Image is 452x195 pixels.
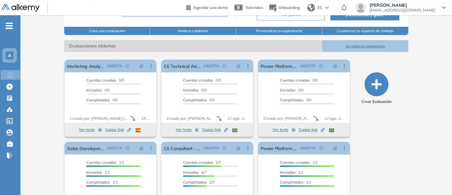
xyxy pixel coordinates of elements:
span: Completados [86,97,110,102]
span: Crear Evaluación [361,99,392,105]
span: pushpin [333,146,337,151]
span: Cuentas creadas [86,78,116,83]
button: Customiza tu espacio de trabajo [322,27,408,35]
span: Iniciadas [86,88,102,92]
span: ABIERTA [106,145,122,151]
span: A [8,53,11,58]
span: ABIERTA [300,145,316,151]
span: 1/1 [86,170,110,175]
span: Iniciadas [86,170,102,175]
span: 0/0 [183,78,221,83]
a: Power Platform Developer - [GEOGRAPHIC_DATA] [261,60,297,72]
span: ABIERTA [203,63,219,69]
span: pushpin [333,63,337,69]
span: Cuentas creadas [86,160,116,165]
span: pushpin [139,146,144,151]
span: check-circle [222,146,226,150]
span: Cuentas creadas [280,160,310,165]
button: Copiar link [202,126,228,134]
span: Onboarding [279,5,300,10]
span: Iniciadas [183,170,199,175]
span: 12 ago. 2025 [321,116,347,121]
span: 0/0 [280,97,311,102]
button: Ver tests [272,126,295,134]
span: Agendar una demo [193,5,228,10]
span: Tutoriales [245,5,263,10]
span: Copiar link [202,127,228,133]
span: 1/1 [86,180,118,184]
span: Completados [86,180,110,184]
span: check-circle [319,64,323,68]
span: pushpin [236,63,241,69]
span: check-circle [319,146,323,150]
img: world [307,4,315,11]
span: 12 ago. 2025 [225,116,250,121]
a: Agendar una demo [186,3,228,11]
span: check-circle [126,146,129,150]
button: Ver tests [79,126,102,134]
span: Cuentas creadas [280,78,310,83]
span: Cuentas creadas [183,78,213,83]
button: pushpin [328,61,342,71]
span: ABIERTA [203,145,219,151]
a: Sales Developer Representative [67,142,104,155]
span: 5/7 [183,160,221,165]
span: Iniciadas [280,88,295,92]
span: Completados [183,180,207,184]
button: Ver tests [176,126,199,134]
span: Creado por: [PERSON_NAME] [PERSON_NAME] Sichaca [PERSON_NAME] [67,116,130,121]
span: [EMAIL_ADDRESS][DOMAIN_NAME] [370,8,435,13]
a: CE Consultant - [GEOGRAPHIC_DATA] [164,142,201,155]
span: 0/0 [183,88,207,92]
img: BRA [232,128,237,132]
a: CE Technical Architect - [GEOGRAPHIC_DATA] [164,60,201,72]
span: Evaluaciones abiertas [64,40,322,52]
span: check-circle [126,64,129,68]
span: Copiar link [299,127,325,133]
button: Onboarding [268,1,300,15]
span: pushpin [236,146,241,151]
img: Logo [1,4,40,12]
button: pushpin [134,143,149,153]
button: Crea una evaluación [64,27,150,35]
img: ESP [135,128,141,132]
span: pushpin [139,63,144,69]
span: 3/7 [183,180,215,184]
button: Personaliza la experiencia [236,27,322,35]
span: [PERSON_NAME] [370,3,435,8]
button: pushpin [231,143,245,153]
button: Invita a colaborar [150,27,236,35]
span: check-circle [222,64,226,68]
img: BRA [329,128,334,132]
button: Crear Evaluación [361,72,392,105]
button: pushpin [328,143,342,153]
span: 0/0 [280,78,318,83]
span: Completados [280,97,303,102]
span: ABIERTA [106,63,122,69]
img: arrow [325,6,329,9]
i: - [6,25,13,26]
span: 1/1 [86,160,124,165]
span: Creado por: [PERSON_NAME] [261,116,313,121]
span: Completados [183,97,207,102]
span: 1/1 [280,180,311,184]
button: Copiar link [105,126,131,134]
button: Ver todas las evaluaciones [322,40,408,52]
span: Copiar link [105,127,131,133]
span: Iniciadas [280,170,295,175]
span: Completados [280,180,303,184]
span: 4/7 [183,170,207,175]
span: 0/0 [86,97,118,102]
span: 0/0 [280,88,303,92]
a: Marketing Analyst - [GEOGRAPHIC_DATA] [67,60,104,72]
button: Copiar link [299,126,325,134]
span: ES [318,5,322,11]
span: Creado por: [PERSON_NAME] [164,116,217,121]
span: 0/0 [86,88,110,92]
span: Cuentas creadas [183,160,213,165]
span: 1/1 [280,160,318,165]
span: 19 ago. 2025 [138,116,154,121]
span: 1/1 [280,170,303,175]
span: 0/0 [86,78,124,83]
span: Iniciadas [183,88,199,92]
